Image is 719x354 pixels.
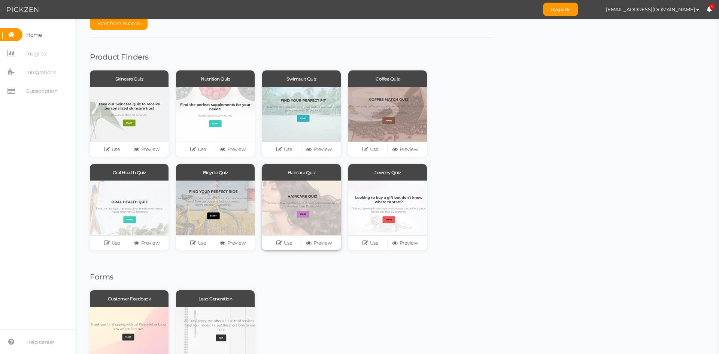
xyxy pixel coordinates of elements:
[388,238,422,248] a: Preview
[90,70,169,87] div: Skincare Quiz
[543,3,578,16] a: Upgrade
[586,3,599,16] img: 01fc61a4214b47ce2593230a7c734ce0
[353,238,388,248] a: Use
[353,144,388,155] a: Use
[90,53,494,61] h1: Product Finders
[301,144,336,155] a: Preview
[176,164,255,181] div: Bicycle Quiz
[95,144,129,155] a: Use
[215,144,250,155] a: Preview
[26,29,42,41] span: Home
[606,6,695,12] span: [EMAIL_ADDRESS][DOMAIN_NAME]
[176,290,255,307] div: Lead Generation
[97,20,140,26] span: Start from scratch
[26,85,57,97] span: Subscription
[262,164,341,181] div: Haircare Quiz
[181,144,215,155] a: Use
[129,238,164,248] a: Preview
[26,48,46,60] span: Insights
[388,144,422,155] a: Preview
[95,238,129,248] a: Use
[90,164,169,181] div: Oral Health Quiz
[26,66,56,78] span: Integrations
[90,273,494,281] h1: Forms
[267,144,301,155] a: Use
[90,16,148,30] button: Start from scratch
[710,4,715,9] span: 6
[129,144,164,155] a: Preview
[176,70,255,87] div: Nutrition Quiz
[348,164,427,181] div: Jewelry Quiz
[262,70,341,87] div: Swimsuit Quiz
[26,336,55,348] span: Help center
[90,290,169,307] div: Customer Feedback
[181,238,215,248] a: Use
[348,70,427,87] div: Coffee Quiz
[7,5,39,14] img: Pickzen logo
[599,3,706,16] button: [EMAIL_ADDRESS][DOMAIN_NAME]
[267,238,301,248] a: Use
[301,238,336,248] a: Preview
[215,238,250,248] a: Preview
